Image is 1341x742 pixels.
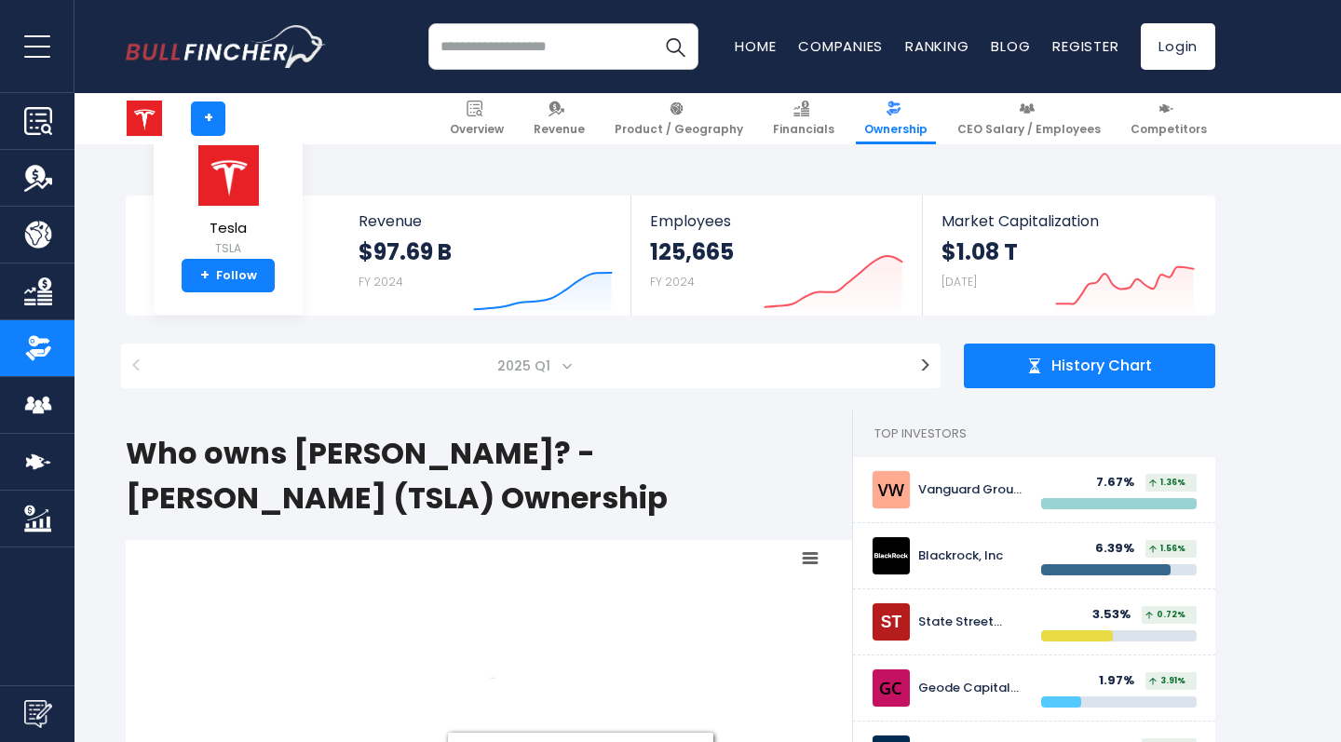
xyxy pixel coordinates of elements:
button: Search [652,23,698,70]
div: Vanguard Group Inc [918,482,1027,498]
a: Blog [991,36,1030,56]
a: Go to homepage [126,25,326,68]
a: Employees 125,665 FY 2024 [631,196,921,316]
a: Overview [441,93,512,144]
span: Tesla [196,221,261,236]
small: FY 2024 [650,274,695,290]
text: 6.39% [595,634,640,655]
strong: $1.08 T [941,237,1018,266]
small: TSLA [196,240,261,257]
a: CEO Salary / Employees [949,93,1109,144]
span: 3.91% [1149,677,1185,685]
span: Revenue [359,212,613,230]
a: +Follow [182,259,275,292]
strong: 125,665 [650,237,734,266]
span: Competitors [1131,122,1207,137]
img: TSLA logo [196,144,261,207]
a: Ownership [856,93,936,144]
span: Revenue [534,122,585,137]
span: History Chart [1051,357,1152,376]
small: FY 2024 [359,274,403,290]
div: 6.39% [1095,541,1145,557]
span: Product / Geography [615,122,743,137]
strong: $97.69 B [359,237,452,266]
small: [DATE] [941,274,977,290]
h2: Top Investors [853,411,1215,457]
img: bullfincher logo [126,25,326,68]
a: Ranking [905,36,968,56]
span: Employees [650,212,902,230]
h1: Who owns [PERSON_NAME]? - [PERSON_NAME] (TSLA) Ownership [126,431,852,520]
span: 2025 Q1 [161,344,901,388]
div: Geode Capital Management, LLC [918,681,1027,696]
button: < [121,344,152,388]
div: 1.97% [1099,673,1145,689]
div: 7.67% [1096,475,1145,491]
a: Competitors [1122,93,1215,144]
a: Companies [798,36,883,56]
text: 1.97% [655,712,696,734]
span: 2025 Q1 [490,353,562,379]
img: Ownership [24,334,52,362]
button: > [910,344,941,388]
a: Product / Geography [606,93,752,144]
a: Register [1052,36,1118,56]
text: 7.67% [515,595,560,616]
a: Market Capitalization $1.08 T [DATE] [923,196,1213,316]
span: Overview [450,122,504,137]
a: Tesla TSLA [195,143,262,260]
text: 3.53% [637,681,682,703]
a: Revenue [525,93,593,144]
div: Blackrock, Inc [918,548,1027,564]
span: 0.72% [1145,611,1185,619]
strong: + [200,267,210,284]
a: Revenue $97.69 B FY 2024 [340,196,631,316]
a: Financials [765,93,843,144]
a: + [191,101,225,136]
span: 1.36% [1149,479,1185,487]
a: Login [1141,23,1215,70]
span: Market Capitalization [941,212,1195,230]
img: history chart [1027,358,1042,373]
span: Financials [773,122,834,137]
div: State Street Corp [918,614,1027,630]
span: Ownership [864,122,928,137]
div: 3.53% [1092,607,1142,623]
a: Home [735,36,776,56]
span: 1.56% [1149,545,1185,553]
img: TSLA logo [127,101,162,136]
span: CEO Salary / Employees [957,122,1101,137]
